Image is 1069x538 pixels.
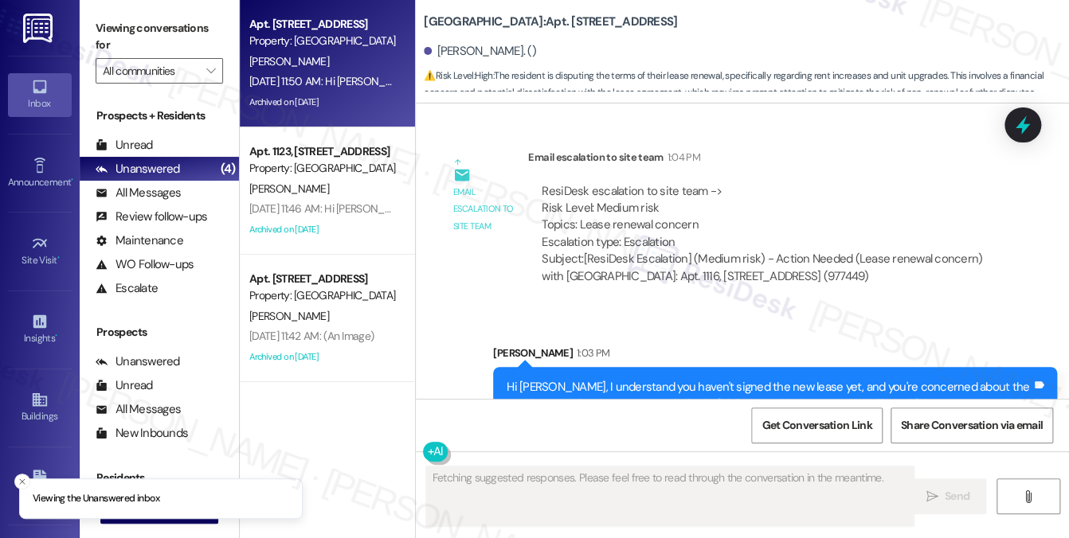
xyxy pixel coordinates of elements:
span: [PERSON_NAME] [249,181,329,196]
div: Escalate [96,280,158,297]
span: : The resident is disputing the terms of their lease renewal, specifically regarding rent increas... [424,68,1069,102]
i:  [206,64,215,77]
a: Insights • [8,308,72,351]
p: Viewing the Unanswered inbox [33,492,159,506]
div: Maintenance [96,232,183,249]
div: Archived on [DATE] [248,220,398,240]
b: [GEOGRAPHIC_DATA]: Apt. [STREET_ADDRESS] [424,14,677,30]
label: Viewing conversations for [96,16,223,58]
a: Site Visit • [8,230,72,273]
a: Inbox [8,73,72,116]
div: WO Follow-ups [96,256,194,273]
i:  [1022,490,1034,503]
div: Property: [GEOGRAPHIC_DATA] [249,287,397,304]
div: Unread [96,137,153,154]
span: Send [945,488,969,505]
span: • [55,330,57,341]
span: [PERSON_NAME] [249,54,329,68]
div: Email escalation to site team [528,149,1004,171]
span: • [57,252,60,263]
div: Apt. [STREET_ADDRESS] [249,271,397,287]
button: Get Conversation Link [751,407,882,443]
i:  [926,490,938,503]
span: Share Conversation via email [901,417,1043,434]
strong: ⚠️ Risk Level: High [424,69,492,82]
div: [DATE] 11:46 AM: Hi [PERSON_NAME], Just a reminder - Game Night is happening tonight! Check out t... [249,201,998,216]
div: Email escalation to site team [453,184,515,235]
input: All communities [103,58,198,84]
div: Hi [PERSON_NAME], I understand you haven't signed the new lease yet, and you're concerned about t... [507,379,1032,430]
div: ResiDesk escalation to site team -> Risk Level: Medium risk Topics: Lease renewal concern Escalat... [542,183,990,251]
div: 1:03 PM [573,345,609,361]
div: [DATE] 11:50 AM: Hi [PERSON_NAME], Just a reminder - Game Night is happening tonight! Check out t... [249,74,999,88]
div: Unanswered [96,161,180,177]
textarea: Fetching suggested responses. Please feel free to read through the conversation in the meantime. [426,466,914,526]
div: Archived on [DATE] [248,347,398,367]
button: Close toast [14,474,30,489]
div: (4) [217,157,240,181]
div: [DATE] 11:42 AM: (An Image) [249,329,374,343]
div: Prospects [80,324,239,341]
div: Unread [96,377,153,394]
div: Prospects + Residents [80,107,239,124]
div: [PERSON_NAME] [493,345,1057,367]
span: [PERSON_NAME] [249,309,329,323]
span: Get Conversation Link [762,417,871,434]
div: New Inbounds [96,425,188,442]
div: Apt. [STREET_ADDRESS] [249,16,397,33]
div: All Messages [96,185,181,201]
div: Archived on [DATE] [248,92,398,112]
div: Property: [GEOGRAPHIC_DATA] [249,33,397,49]
button: Send [909,478,986,514]
div: 1:04 PM [663,149,699,166]
a: Buildings [8,386,72,429]
a: Leads [8,465,72,508]
div: Review follow-ups [96,209,207,225]
span: • [71,174,73,185]
div: Subject: [ResiDesk Escalation] (Medium risk) - Action Needed (Lease renewal concern) with [GEOGRA... [542,251,990,285]
img: ResiDesk Logo [23,14,56,43]
div: Unanswered [96,353,180,370]
div: [PERSON_NAME]. () [424,43,536,60]
button: Share Conversation via email [891,407,1053,443]
div: All Messages [96,401,181,418]
div: Apt. 1123, [STREET_ADDRESS] [249,143,397,160]
div: Property: [GEOGRAPHIC_DATA] [249,160,397,177]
